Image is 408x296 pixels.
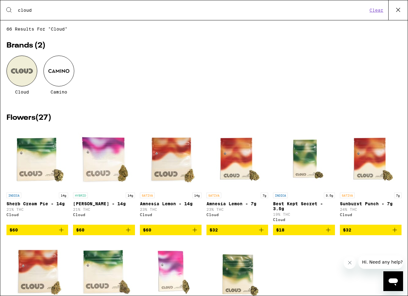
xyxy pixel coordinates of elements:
[140,128,202,190] img: Cloud - Amnesia Lemon - 14g
[340,225,402,235] button: Add to bag
[140,201,202,206] p: Amnesia Lemon - 14g
[143,227,151,232] span: $60
[206,128,268,190] img: Cloud - Amnesia Lemon - 7g
[73,201,135,206] p: [PERSON_NAME] - 14g
[206,193,221,198] p: SATIVA
[340,213,402,217] div: Cloud
[73,128,135,225] a: Open page for Runtz - 14g from Cloud
[276,227,284,232] span: $18
[6,213,68,217] div: Cloud
[273,225,335,235] button: Add to bag
[76,227,84,232] span: $60
[273,218,335,222] div: Cloud
[6,27,402,31] span: 66 results for "cloud"
[18,7,368,13] input: Search for products & categories
[368,7,385,13] button: Clear
[340,128,402,190] img: Cloud - Sunburst Punch - 7g
[140,207,202,211] p: 23% THC
[73,128,135,190] img: Cloud - Runtz - 14g
[340,207,402,211] p: 24% THC
[324,193,335,198] p: 3.5g
[206,213,268,217] div: Cloud
[206,201,268,206] p: Amnesia Lemon - 7g
[6,201,68,206] p: Sherb Cream Pie - 14g
[273,128,335,190] img: Cloud - Best Kept Secret - 3.5g
[73,207,135,211] p: 21% THC
[6,114,402,122] h2: Flowers ( 27 )
[340,193,355,198] p: SATIVA
[10,227,18,232] span: $60
[73,225,135,235] button: Add to bag
[340,128,402,225] a: Open page for Sunburst Punch - 7g from Cloud
[273,201,335,211] p: Best Kept Secret - 3.5g
[394,193,402,198] p: 7g
[126,193,135,198] p: 14g
[273,212,335,216] p: 19% THC
[51,90,67,94] span: Camino
[140,128,202,225] a: Open page for Amnesia Lemon - 14g from Cloud
[206,128,268,225] a: Open page for Amnesia Lemon - 7g from Cloud
[192,193,202,198] p: 14g
[210,227,218,232] span: $32
[15,90,29,94] span: Cloud
[140,213,202,217] div: Cloud
[140,193,155,198] p: SATIVA
[6,207,68,211] p: 21% THC
[343,227,351,232] span: $32
[340,201,402,206] p: Sunburst Punch - 7g
[206,207,268,211] p: 23% THC
[73,193,88,198] p: HYBRID
[344,256,356,269] iframe: Close message
[6,128,68,225] a: Open page for Sherb Cream Pie - 14g from Cloud
[206,225,268,235] button: Add to bag
[6,42,402,49] h2: Brands ( 2 )
[6,225,68,235] button: Add to bag
[6,193,21,198] p: INDICA
[273,128,335,225] a: Open page for Best Kept Secret - 3.5g from Cloud
[140,225,202,235] button: Add to bag
[6,128,68,190] img: Cloud - Sherb Cream Pie - 14g
[59,193,68,198] p: 14g
[383,271,403,291] iframe: Button to launch messaging window
[73,213,135,217] div: Cloud
[273,193,288,198] p: INDICA
[261,193,268,198] p: 7g
[358,255,403,269] iframe: Message from company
